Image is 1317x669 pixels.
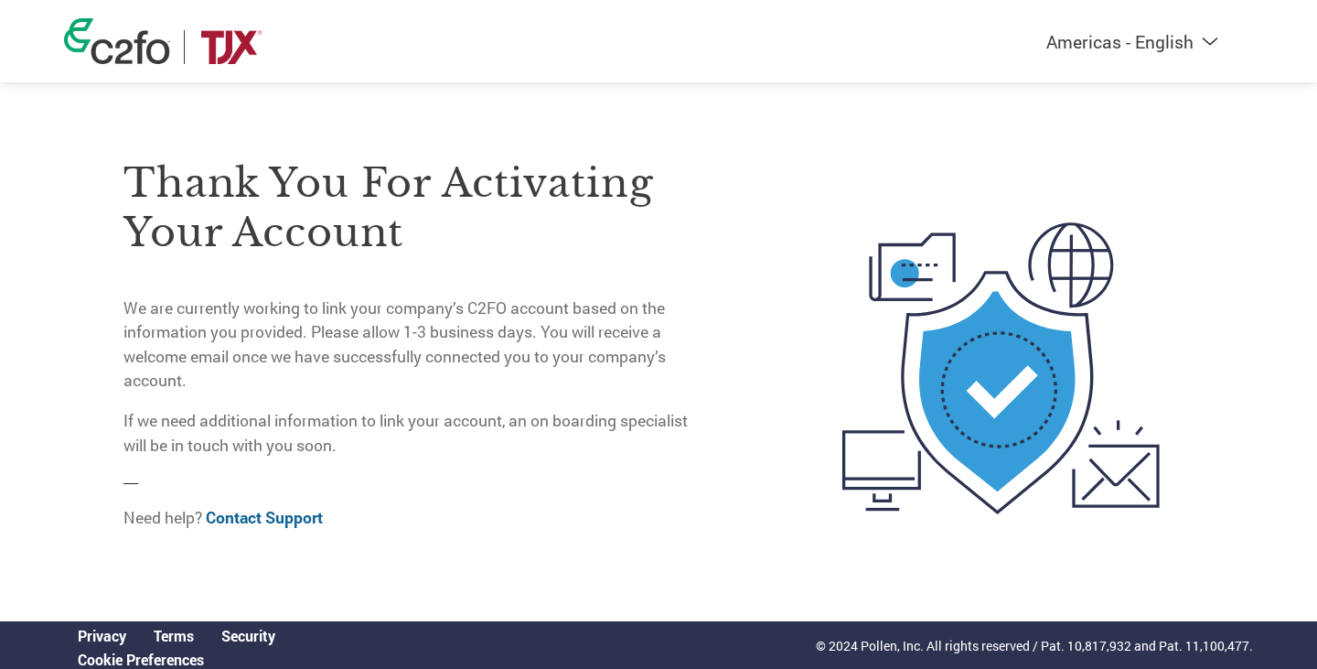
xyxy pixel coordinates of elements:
p: We are currently working to link your company’s C2FO account based on the information you provide... [123,297,701,394]
img: c2fo logo [64,18,170,64]
h3: Thank you for activating your account [123,158,701,257]
a: Contact Support [206,507,323,528]
p: Need help? [123,506,701,530]
a: Security [221,626,275,645]
p: © 2024 Pollen, Inc. All rights reserved / Pat. 10,817,932 and Pat. 11,100,477. [816,636,1253,655]
div: — [123,119,701,546]
img: TJX [198,30,264,64]
a: Cookie Preferences, opens a dedicated popup modal window [78,650,204,669]
a: Terms [154,626,194,645]
p: If we need additional information to link your account, an on boarding specialist will be in touc... [123,409,701,458]
img: activated [808,119,1194,618]
div: Open Cookie Preferences Modal [64,650,289,669]
a: Privacy [78,626,126,645]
